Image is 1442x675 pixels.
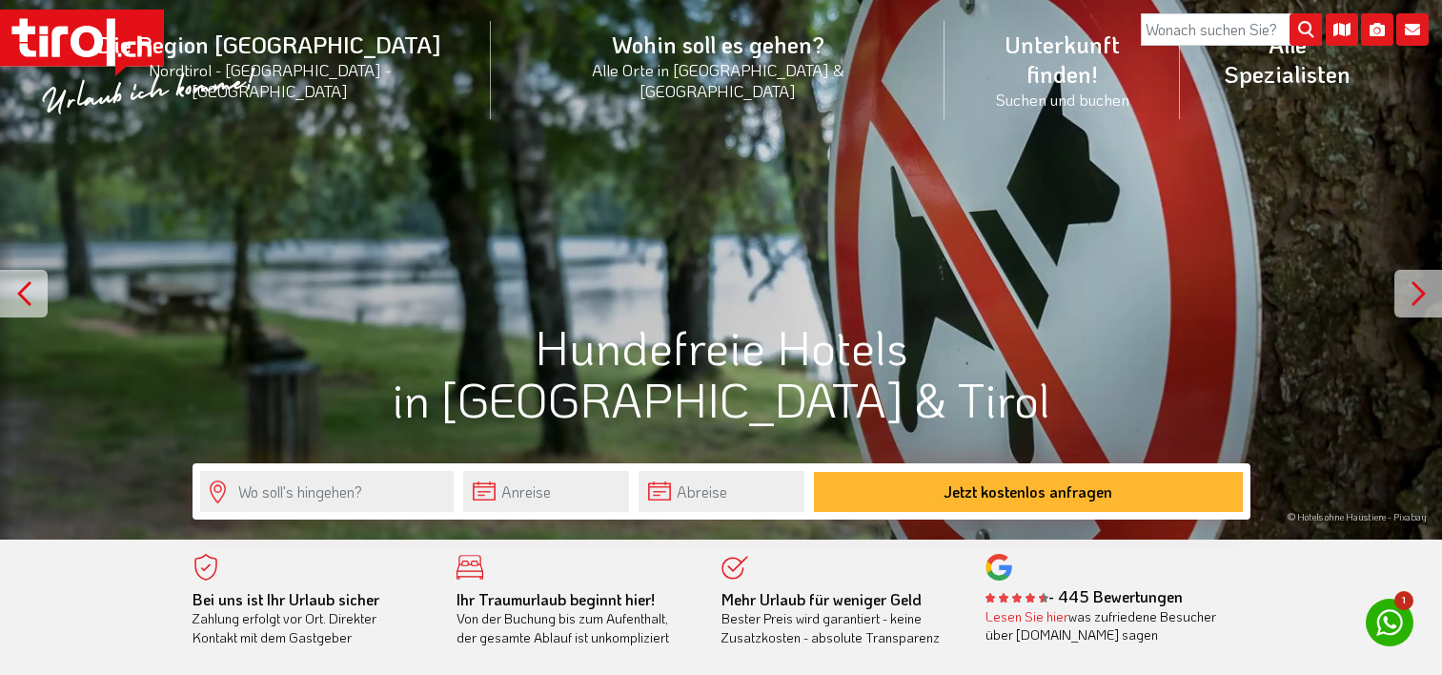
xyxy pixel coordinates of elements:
[1180,9,1394,110] a: Alle Spezialisten
[1326,13,1358,46] i: Karte öffnen
[639,471,804,512] input: Abreise
[491,9,944,122] a: Wohin soll es gehen?Alle Orte in [GEOGRAPHIC_DATA] & [GEOGRAPHIC_DATA]
[193,589,379,609] b: Bei uns ist Ihr Urlaub sicher
[721,589,922,609] b: Mehr Urlaub für weniger Geld
[1361,13,1393,46] i: Fotogalerie
[514,59,922,101] small: Alle Orte in [GEOGRAPHIC_DATA] & [GEOGRAPHIC_DATA]
[985,607,1068,625] a: Lesen Sie hier
[985,607,1222,644] div: was zufriedene Besucher über [DOMAIN_NAME] sagen
[1394,591,1413,610] span: 1
[193,320,1250,425] h1: Hundefreie Hotels in [GEOGRAPHIC_DATA] & Tirol
[457,589,655,609] b: Ihr Traumurlaub beginnt hier!
[1141,13,1322,46] input: Wonach suchen Sie?
[463,471,629,512] input: Anreise
[1366,599,1413,646] a: 1
[721,590,958,647] div: Bester Preis wird garantiert - keine Zusatzkosten - absolute Transparenz
[967,89,1157,110] small: Suchen und buchen
[985,586,1183,606] b: - 445 Bewertungen
[200,471,454,512] input: Wo soll's hingehen?
[814,472,1243,512] button: Jetzt kostenlos anfragen
[48,9,491,122] a: Die Region [GEOGRAPHIC_DATA]Nordtirol - [GEOGRAPHIC_DATA] - [GEOGRAPHIC_DATA]
[1396,13,1429,46] i: Kontakt
[944,9,1180,131] a: Unterkunft finden!Suchen und buchen
[193,590,429,647] div: Zahlung erfolgt vor Ort. Direkter Kontakt mit dem Gastgeber
[71,59,468,101] small: Nordtirol - [GEOGRAPHIC_DATA] - [GEOGRAPHIC_DATA]
[457,590,693,647] div: Von der Buchung bis zum Aufenthalt, der gesamte Ablauf ist unkompliziert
